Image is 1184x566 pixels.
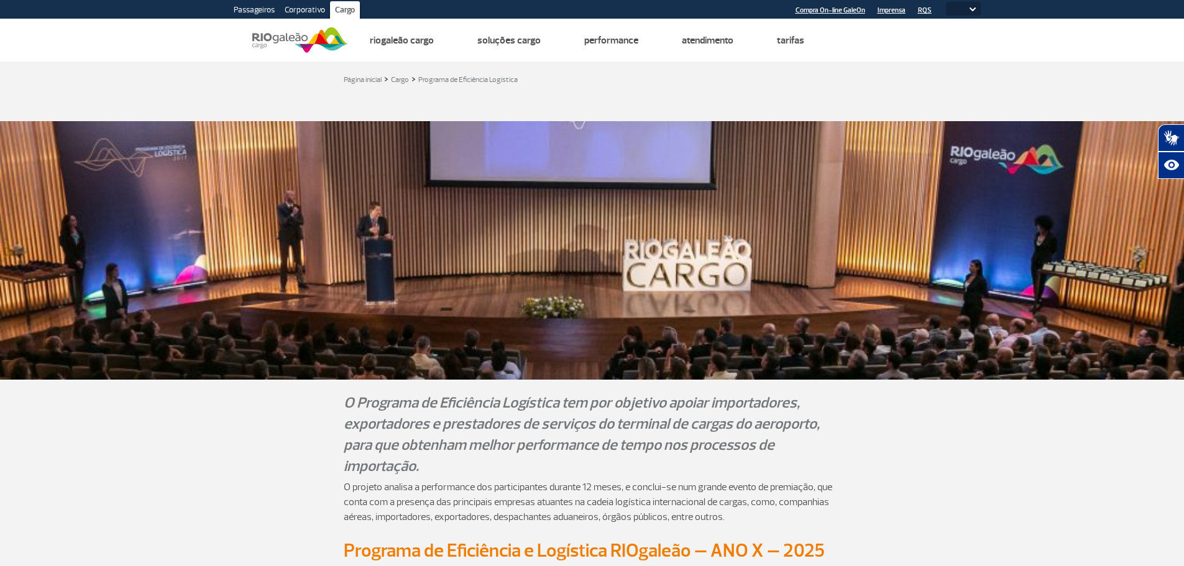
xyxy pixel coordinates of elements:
[418,75,518,84] a: Programa de Eficiência Logística
[477,34,541,47] a: Soluções Cargo
[1158,152,1184,179] button: Abrir recursos assistivos.
[344,75,382,84] a: Página inicial
[344,392,841,477] p: O Programa de Eficiência Logística tem por objetivo apoiar importadores, exportadores e prestador...
[330,1,360,21] a: Cargo
[344,480,841,524] p: O projeto analisa a performance dos participantes durante 12 meses, e conclui-se num grande event...
[344,539,841,562] h2: Programa de Eficiência e Logística RIOgaleão – ANO X – 2025
[796,6,865,14] a: Compra On-line GaleOn
[682,34,733,47] a: Atendimento
[1158,124,1184,152] button: Abrir tradutor de língua de sinais.
[370,34,434,47] a: Riogaleão Cargo
[384,71,388,86] a: >
[411,71,416,86] a: >
[878,6,906,14] a: Imprensa
[918,6,932,14] a: RQS
[391,75,409,84] a: Cargo
[229,1,280,21] a: Passageiros
[584,34,638,47] a: Performance
[777,34,804,47] a: Tarifas
[1158,124,1184,179] div: Plugin de acessibilidade da Hand Talk.
[280,1,330,21] a: Corporativo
